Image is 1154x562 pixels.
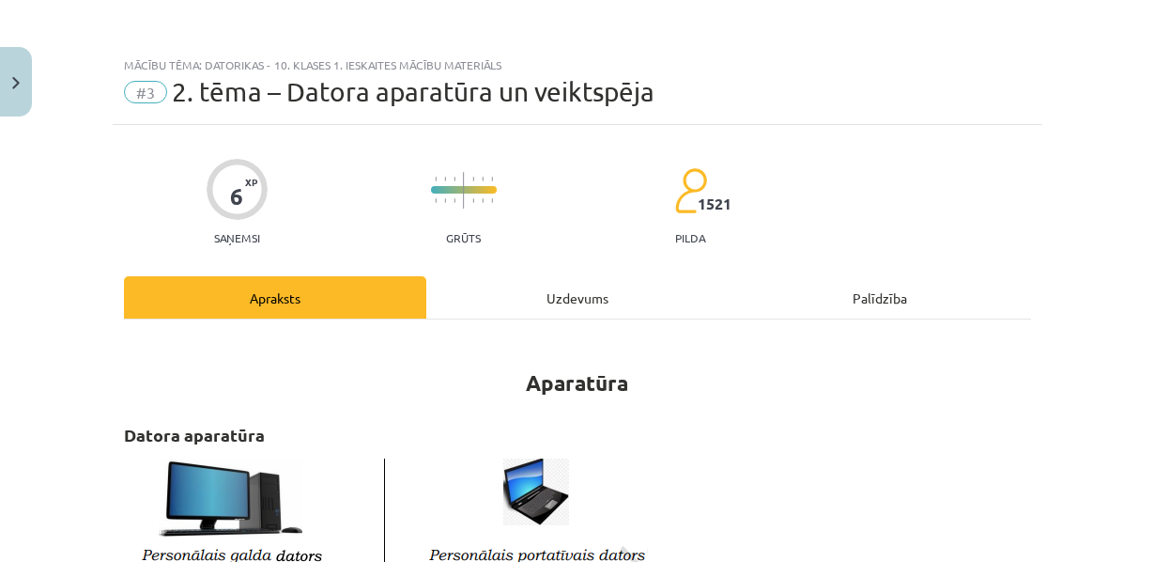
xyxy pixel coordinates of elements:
img: students-c634bb4e5e11cddfef0936a35e636f08e4e9abd3cc4e673bd6f9a4125e45ecb1.svg [674,167,707,214]
strong: Datora aparatūra [124,424,265,445]
img: icon-short-line-57e1e144782c952c97e751825c79c345078a6d821885a25fce030b3d8c18986b.svg [472,198,474,203]
img: icon-short-line-57e1e144782c952c97e751825c79c345078a6d821885a25fce030b3d8c18986b.svg [472,177,474,181]
img: icon-close-lesson-0947bae3869378f0d4975bcd49f059093ad1ed9edebbc8119c70593378902aed.svg [12,77,20,89]
img: icon-short-line-57e1e144782c952c97e751825c79c345078a6d821885a25fce030b3d8c18986b.svg [491,198,493,203]
img: icon-short-line-57e1e144782c952c97e751825c79c345078a6d821885a25fce030b3d8c18986b.svg [454,198,455,203]
div: Apraksts [124,276,426,319]
p: Saņemsi [207,231,268,244]
img: icon-short-line-57e1e144782c952c97e751825c79c345078a6d821885a25fce030b3d8c18986b.svg [454,177,455,181]
span: #3 [124,81,167,103]
div: Uzdevums [426,276,729,319]
img: icon-short-line-57e1e144782c952c97e751825c79c345078a6d821885a25fce030b3d8c18986b.svg [444,198,446,203]
img: icon-short-line-57e1e144782c952c97e751825c79c345078a6d821885a25fce030b3d8c18986b.svg [444,177,446,181]
p: pilda [675,231,705,244]
img: icon-short-line-57e1e144782c952c97e751825c79c345078a6d821885a25fce030b3d8c18986b.svg [435,198,437,203]
span: 2. tēma – Datora aparatūra un veiktspēja [172,76,654,107]
strong: Aparatūra [526,369,628,397]
img: icon-short-line-57e1e144782c952c97e751825c79c345078a6d821885a25fce030b3d8c18986b.svg [482,177,484,181]
div: Mācību tēma: Datorikas - 10. klases 1. ieskaites mācību materiāls [124,58,1031,71]
img: icon-long-line-d9ea69661e0d244f92f715978eff75569469978d946b2353a9bb055b3ed8787d.svg [463,172,465,209]
span: XP [245,177,257,187]
p: Grūts [446,231,481,244]
img: icon-short-line-57e1e144782c952c97e751825c79c345078a6d821885a25fce030b3d8c18986b.svg [491,177,493,181]
span: 1521 [698,195,731,212]
div: 6 [230,183,243,210]
img: icon-short-line-57e1e144782c952c97e751825c79c345078a6d821885a25fce030b3d8c18986b.svg [435,177,437,181]
img: icon-short-line-57e1e144782c952c97e751825c79c345078a6d821885a25fce030b3d8c18986b.svg [482,198,484,203]
div: Palīdzība [729,276,1031,319]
